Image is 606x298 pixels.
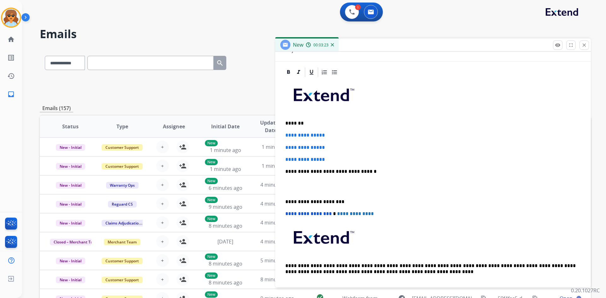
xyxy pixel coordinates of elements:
[7,91,15,98] mat-icon: inbox
[205,291,218,298] p: New
[211,123,240,130] span: Initial Date
[210,166,241,172] span: 1 minute ago
[209,279,242,286] span: 8 minutes ago
[40,28,591,40] h2: Emails
[571,287,600,294] p: 0.20.1027RC
[102,258,143,264] span: Customer Support
[330,67,339,77] div: Bullet List
[205,140,218,146] p: New
[179,143,187,151] mat-icon: person_add
[179,257,187,264] mat-icon: person_add
[161,200,164,207] span: +
[307,67,316,77] div: Underline
[156,235,169,248] button: +
[260,219,294,226] span: 4 minutes ago
[179,162,187,170] mat-icon: person_add
[313,43,329,48] span: 00:03:23
[102,220,145,226] span: Claims Adjudication
[7,72,15,80] mat-icon: history
[161,181,164,189] span: +
[555,42,561,48] mat-icon: remove_red_eye
[56,144,85,151] span: New - Initial
[209,203,242,210] span: 9 minutes ago
[581,42,587,48] mat-icon: close
[50,239,108,245] span: Closed – Merchant Transfer
[568,42,574,48] mat-icon: fullscreen
[161,238,164,245] span: +
[62,123,79,130] span: Status
[56,201,85,207] span: New - Initial
[102,144,143,151] span: Customer Support
[294,67,303,77] div: Italic
[104,239,140,245] span: Merchant Team
[262,143,293,150] span: 1 minute ago
[179,200,187,207] mat-icon: person_add
[156,254,169,267] button: +
[179,238,187,245] mat-icon: person_add
[260,200,294,207] span: 4 minutes ago
[179,181,187,189] mat-icon: person_add
[209,260,242,267] span: 8 minutes ago
[102,277,143,283] span: Customer Support
[56,220,85,226] span: New - Initial
[216,59,224,67] mat-icon: search
[205,216,218,222] p: New
[260,257,294,264] span: 5 minutes ago
[217,238,233,245] span: [DATE]
[355,4,361,10] div: 1
[205,197,218,203] p: New
[156,273,169,286] button: +
[205,178,218,184] p: New
[56,182,85,189] span: New - Initial
[260,276,294,283] span: 8 minutes ago
[116,123,128,130] span: Type
[179,219,187,226] mat-icon: person_add
[56,163,85,170] span: New - Initial
[161,257,164,264] span: +
[7,54,15,61] mat-icon: list_alt
[293,41,303,48] span: New
[56,258,85,264] span: New - Initial
[205,272,218,279] p: New
[262,162,293,169] span: 1 minute ago
[7,36,15,43] mat-icon: home
[260,181,294,188] span: 4 minutes ago
[163,123,185,130] span: Assignee
[284,67,293,77] div: Bold
[156,216,169,229] button: +
[205,159,218,165] p: New
[320,67,329,77] div: Ordered List
[209,222,242,229] span: 8 minutes ago
[210,147,241,154] span: 1 minute ago
[156,197,169,210] button: +
[161,143,164,151] span: +
[2,9,20,26] img: avatar
[257,119,285,134] span: Updated Date
[161,276,164,283] span: +
[209,184,242,191] span: 6 minutes ago
[56,277,85,283] span: New - Initial
[205,254,218,260] p: New
[260,238,294,245] span: 4 minutes ago
[156,141,169,153] button: +
[156,160,169,172] button: +
[179,276,187,283] mat-icon: person_add
[156,178,169,191] button: +
[108,201,137,207] span: Reguard CS
[102,163,143,170] span: Customer Support
[161,219,164,226] span: +
[161,162,164,170] span: +
[106,182,139,189] span: Warranty Ops
[40,104,73,112] p: Emails (157)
